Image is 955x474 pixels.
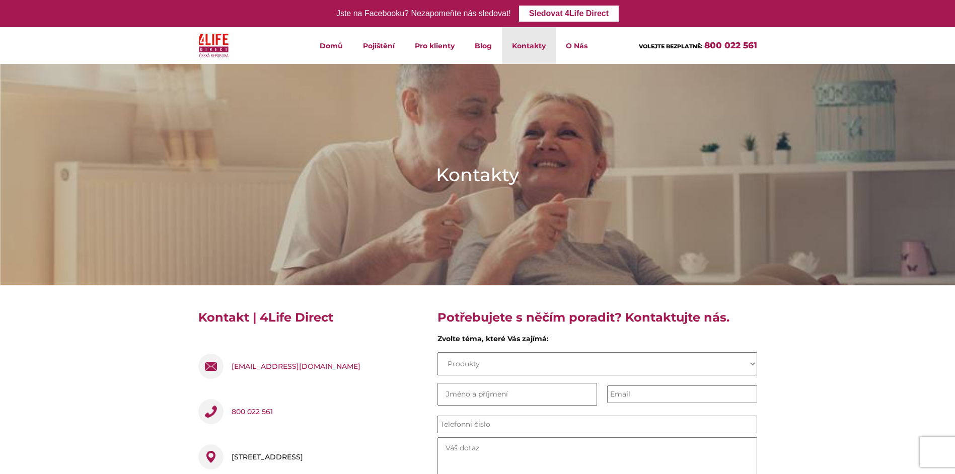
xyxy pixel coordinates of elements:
[437,334,757,348] div: Zvolte téma, které Vás zajímá:
[502,27,556,64] a: Kontakty
[519,6,619,22] a: Sledovat 4Life Direct
[639,43,702,50] span: VOLEJTE BEZPLATNĚ:
[232,399,273,424] a: 800 022 561
[232,354,360,379] a: [EMAIL_ADDRESS][DOMAIN_NAME]
[704,40,757,50] a: 800 022 561
[437,309,757,334] h4: Potřebujete s něčím poradit? Kontaktujte nás.
[465,27,502,64] a: Blog
[310,27,353,64] a: Domů
[199,31,229,60] img: 4Life Direct Česká republika logo
[336,7,511,21] div: Jste na Facebooku? Nezapomeňte nás sledovat!
[198,309,422,334] h4: Kontakt | 4Life Direct
[437,416,757,433] input: Telefonní číslo
[437,383,598,406] input: Jméno a příjmení
[232,444,303,469] div: [STREET_ADDRESS]
[607,385,757,403] input: Email
[436,162,519,187] h1: Kontakty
